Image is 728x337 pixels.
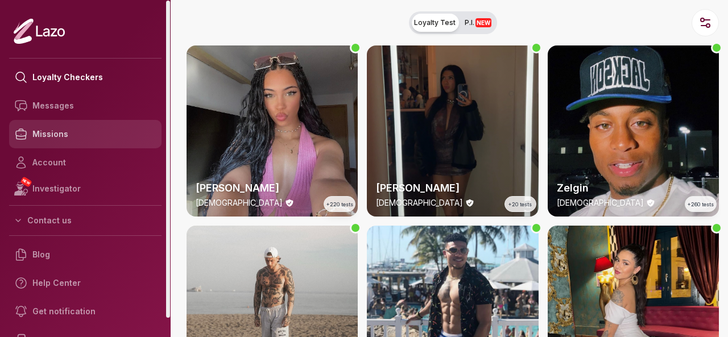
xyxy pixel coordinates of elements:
img: checker [187,45,358,217]
a: Missions [9,120,162,148]
p: [DEMOGRAPHIC_DATA] [376,197,463,209]
h2: [PERSON_NAME] [376,180,529,196]
a: Messages [9,91,162,120]
span: +220 tests [326,201,353,209]
a: Account [9,148,162,177]
span: +20 tests [508,201,532,209]
a: thumbchecker[PERSON_NAME][DEMOGRAPHIC_DATA]+20 tests [367,45,538,217]
a: Loyalty Checkers [9,63,162,91]
p: [DEMOGRAPHIC_DATA] [557,197,644,209]
a: thumbcheckerZelgin[DEMOGRAPHIC_DATA]+260 tests [548,45,719,217]
a: Blog [9,240,162,269]
img: checker [548,45,719,217]
span: P.I. [465,18,491,27]
span: NEW [20,176,32,188]
span: Loyalty Test [414,18,456,27]
h2: Zelgin [557,180,710,196]
a: Get notification [9,297,162,326]
a: NEWInvestigator [9,177,162,201]
span: NEW [475,18,491,27]
a: Help Center [9,269,162,297]
img: checker [367,45,538,217]
button: Contact us [9,210,162,231]
h2: [PERSON_NAME] [196,180,349,196]
span: +260 tests [688,201,714,209]
a: thumbchecker[PERSON_NAME][DEMOGRAPHIC_DATA]+220 tests [187,45,358,217]
p: [DEMOGRAPHIC_DATA] [196,197,283,209]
